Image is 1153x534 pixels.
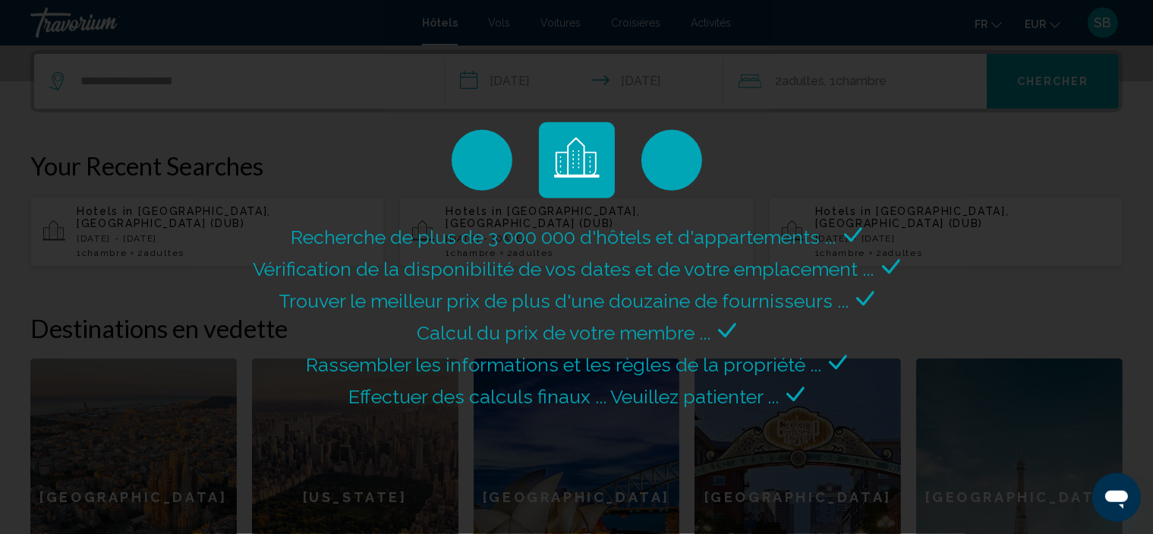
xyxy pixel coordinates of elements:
[254,258,874,280] span: Vérification de la disponibilité de vos dates et de votre emplacement ...
[417,321,710,344] span: Calcul du prix de votre membre ...
[291,226,836,248] span: Recherche de plus de 3 000 000 d'hôtels et d'appartements ...
[348,385,779,408] span: Effectuer des calculs finaux ... Veuillez patienter ...
[279,289,849,312] span: Trouver le meilleur prix de plus d'une douzaine de fournisseurs ...
[306,353,821,376] span: Rassembler les informations et les règles de la propriété ...
[1092,473,1141,522] iframe: Bouton de lancement de la fenêtre de messagerie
